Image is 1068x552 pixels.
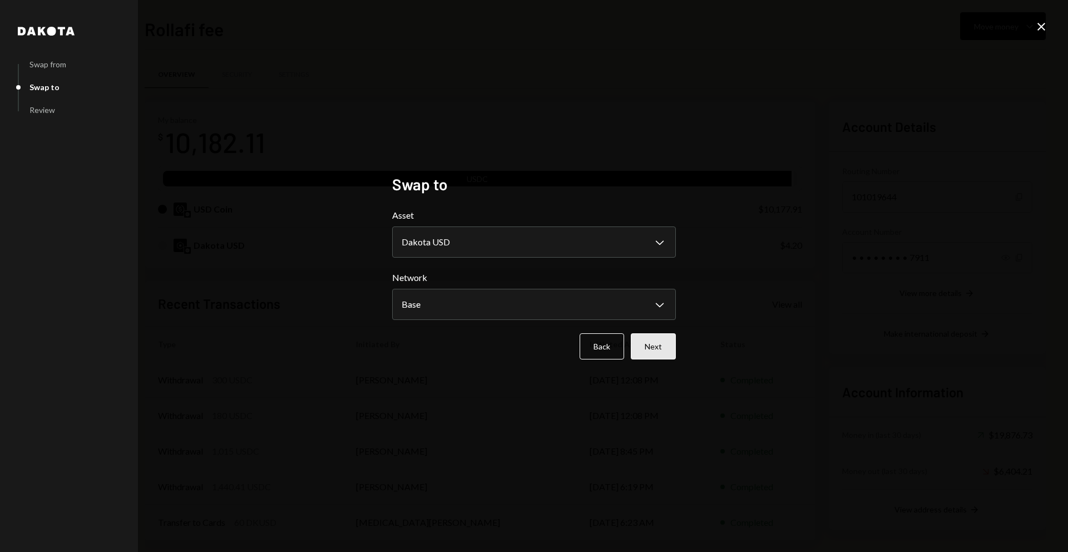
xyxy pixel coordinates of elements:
[392,209,676,222] label: Asset
[631,333,676,359] button: Next
[392,226,676,258] button: Asset
[29,82,60,92] div: Swap to
[392,174,676,195] h2: Swap to
[29,105,55,115] div: Review
[29,60,66,69] div: Swap from
[392,271,676,284] label: Network
[392,289,676,320] button: Network
[580,333,624,359] button: Back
